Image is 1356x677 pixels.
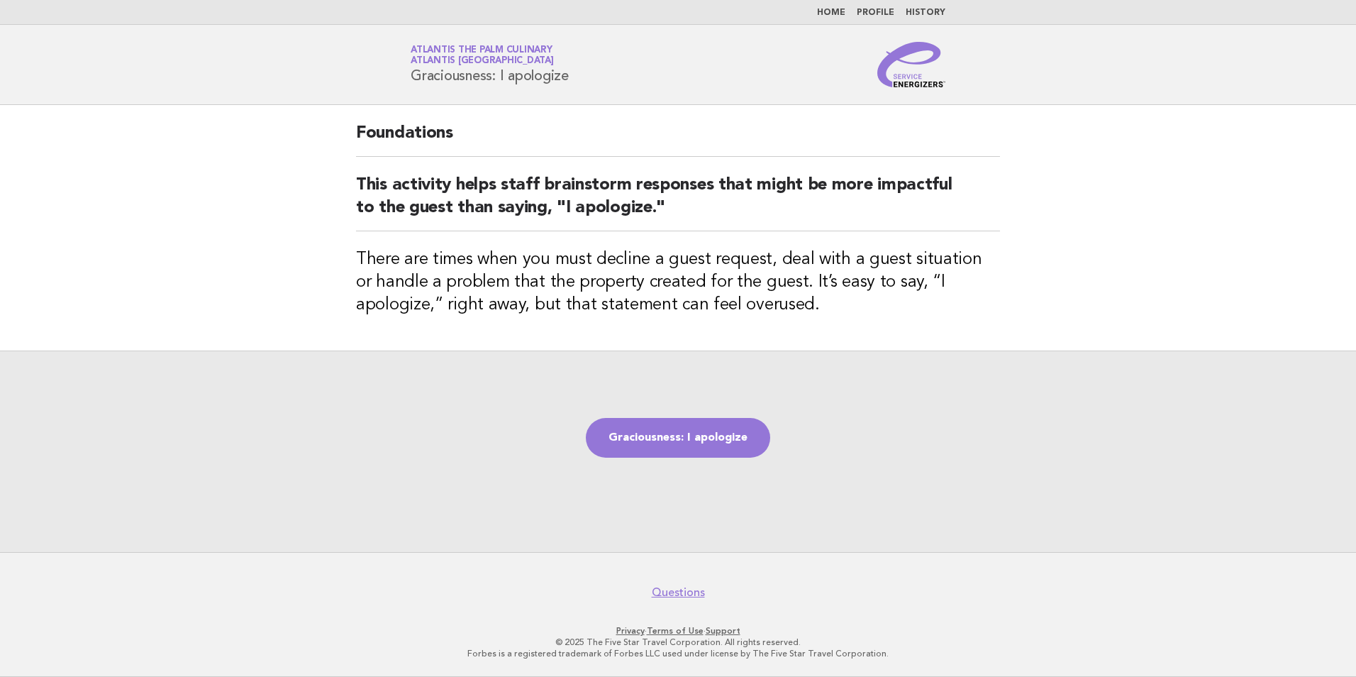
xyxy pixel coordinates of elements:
span: Atlantis [GEOGRAPHIC_DATA] [411,57,554,66]
img: Service Energizers [877,42,945,87]
a: History [906,9,945,17]
p: © 2025 The Five Star Travel Corporation. All rights reserved. [244,637,1112,648]
h3: There are times when you must decline a guest request, deal with a guest situation or handle a pr... [356,248,1000,317]
a: Support [706,626,740,636]
a: Terms of Use [647,626,704,636]
a: Home [817,9,845,17]
a: Graciousness: I apologize [586,418,770,458]
a: Questions [652,585,705,600]
h2: This activity helps staff brainstorm responses that might be more impactful to the guest than say... [356,174,1000,231]
h2: Foundations [356,122,1000,157]
a: Atlantis The Palm CulinaryAtlantis [GEOGRAPHIC_DATA] [411,45,554,65]
a: Privacy [616,626,645,636]
p: Forbes is a registered trademark of Forbes LLC used under license by The Five Star Travel Corpora... [244,648,1112,659]
p: · · [244,625,1112,637]
a: Profile [857,9,894,17]
h1: Graciousness: I apologize [411,46,569,83]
